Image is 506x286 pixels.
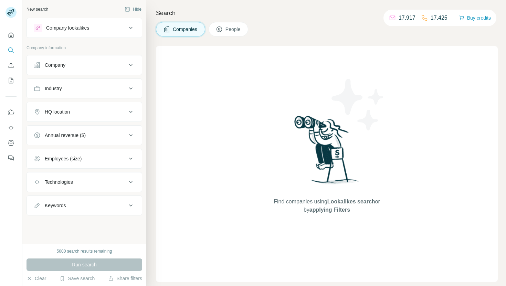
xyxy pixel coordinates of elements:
button: Company lookalikes [27,20,142,36]
button: Search [6,44,17,56]
span: Lookalikes search [327,199,375,204]
span: People [225,26,241,33]
img: Surfe Illustration - Stars [327,74,389,136]
button: Hide [120,4,146,14]
div: Company lookalikes [46,24,89,31]
p: Company information [27,45,142,51]
div: Annual revenue ($) [45,132,86,139]
button: Technologies [27,174,142,190]
button: HQ location [27,104,142,120]
div: Keywords [45,202,66,209]
h4: Search [156,8,498,18]
button: Quick start [6,29,17,41]
button: Company [27,57,142,73]
button: Use Surfe on LinkedIn [6,106,17,119]
span: Companies [173,26,198,33]
button: Use Surfe API [6,121,17,134]
div: New search [27,6,48,12]
button: Keywords [27,197,142,214]
button: Annual revenue ($) [27,127,142,144]
button: Share filters [108,275,142,282]
button: Employees (size) [27,150,142,167]
div: HQ location [45,108,70,115]
button: Dashboard [6,137,17,149]
p: 17,917 [399,14,415,22]
div: Company [45,62,65,68]
img: Surfe Illustration - Woman searching with binoculars [291,114,363,191]
button: Buy credits [459,13,491,23]
p: 17,425 [431,14,447,22]
button: Feedback [6,152,17,164]
button: Clear [27,275,46,282]
div: 5000 search results remaining [57,248,112,254]
button: Industry [27,80,142,97]
button: My lists [6,74,17,87]
span: Find companies using or by [272,198,382,214]
div: Employees (size) [45,155,82,162]
button: Enrich CSV [6,59,17,72]
div: Technologies [45,179,73,186]
span: applying Filters [309,207,350,213]
div: Industry [45,85,62,92]
button: Save search [60,275,95,282]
